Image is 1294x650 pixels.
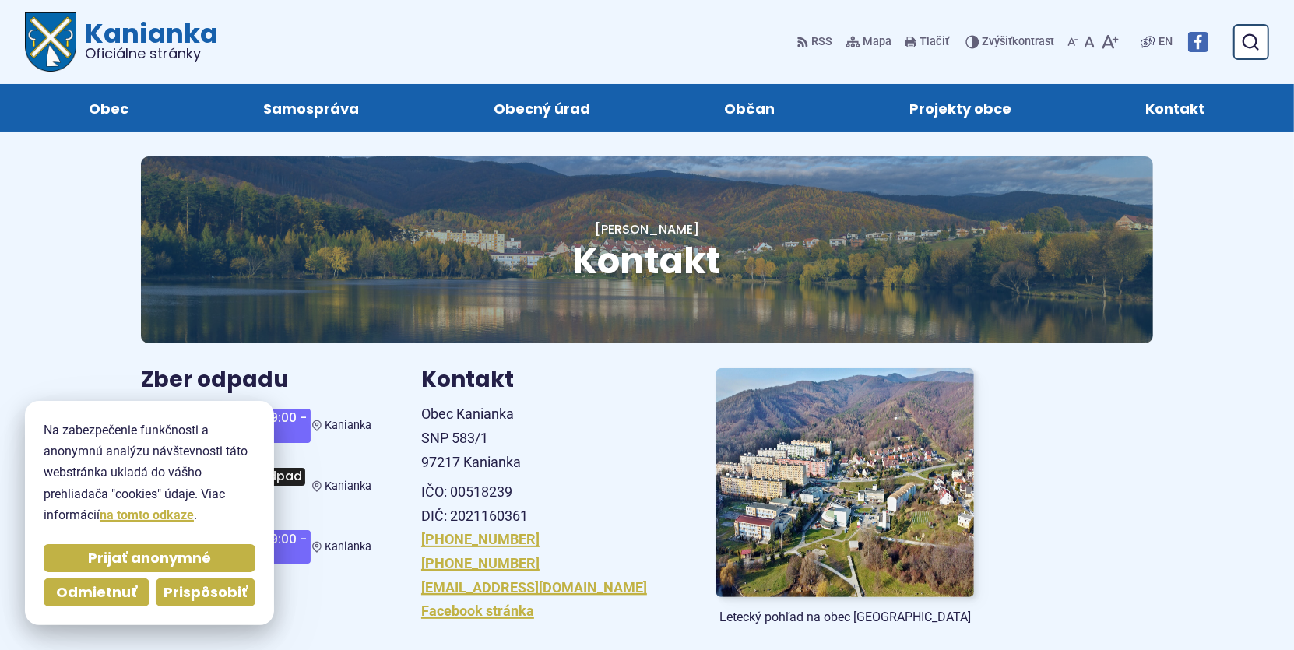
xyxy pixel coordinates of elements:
[100,508,194,522] a: na tomto odkaze
[212,84,411,132] a: Samospráva
[909,84,1011,132] span: Projekty obce
[56,584,137,602] span: Odmietnuť
[441,84,642,132] a: Obecný úrad
[37,84,181,132] a: Obec
[1146,84,1205,132] span: Kontakt
[421,406,521,469] span: Obec Kanianka SNP 583/1 97217 Kanianka
[494,84,590,132] span: Obecný úrad
[796,26,836,58] a: RSS
[673,84,827,132] a: Občan
[716,610,974,625] figcaption: Letecký pohľad na obec [GEOGRAPHIC_DATA]
[325,480,371,493] span: Kanianka
[863,33,892,51] span: Mapa
[1188,32,1208,52] img: Prejsť na Facebook stránku
[325,540,371,553] span: Kanianka
[573,236,722,286] span: Kontakt
[421,368,679,392] h3: Kontakt
[421,603,534,619] a: Facebook stránka
[86,47,219,61] span: Oficiálne stránky
[595,220,699,238] a: [PERSON_NAME]
[156,578,255,606] button: Prispôsobiť
[920,36,950,49] span: Tlačiť
[25,12,219,72] a: Logo Kanianka, prejsť na domovskú stránku.
[1159,33,1173,51] span: EN
[88,550,211,567] span: Prijať anonymné
[1155,33,1176,51] a: EN
[1064,26,1081,58] button: Zmenšiť veľkosť písma
[842,26,895,58] a: Mapa
[25,12,76,72] img: Prejsť na domovskú stránku
[1098,26,1122,58] button: Zväčšiť veľkosť písma
[902,26,953,58] button: Tlačiť
[141,368,371,392] h3: Zber odpadu
[1094,84,1257,132] a: Kontakt
[263,84,359,132] span: Samospráva
[325,419,371,432] span: Kanianka
[89,84,128,132] span: Obec
[1081,26,1098,58] button: Nastaviť pôvodnú veľkosť písma
[76,20,219,61] span: Kanianka
[965,26,1058,58] button: Zvýšiťkontrast
[421,555,540,571] a: [PHONE_NUMBER]
[164,584,248,602] span: Prispôsobiť
[421,579,647,596] a: [EMAIL_ADDRESS][DOMAIN_NAME]
[44,578,149,606] button: Odmietnuť
[724,84,775,132] span: Občan
[44,420,255,525] p: Na zabezpečenie funkčnosti a anonymnú analýzu návštevnosti táto webstránka ukladá do vášho prehli...
[983,35,1013,48] span: Zvýšiť
[44,544,255,572] button: Prijať anonymné
[421,480,679,528] p: IČO: 00518239 DIČ: 2021160361
[983,36,1055,49] span: kontrast
[858,84,1064,132] a: Projekty obce
[812,33,833,51] span: RSS
[421,531,540,547] a: [PHONE_NUMBER]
